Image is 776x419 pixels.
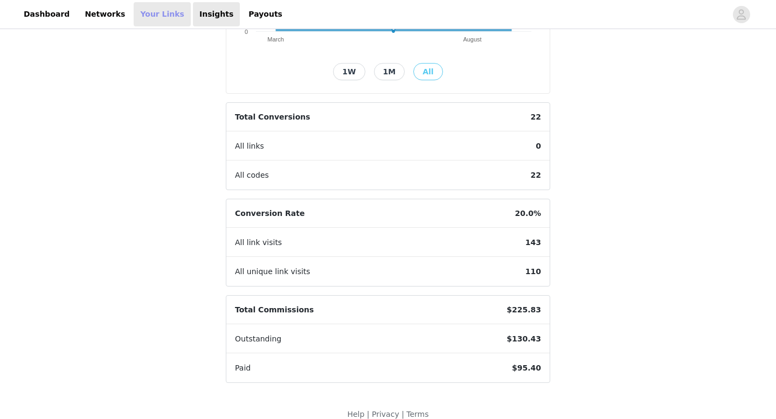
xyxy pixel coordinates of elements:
[522,103,550,131] span: 22
[517,257,550,286] span: 110
[245,29,248,35] text: 0
[267,36,284,43] text: March
[226,228,290,257] span: All link visits
[242,2,289,26] a: Payouts
[226,325,290,353] span: Outstanding
[17,2,76,26] a: Dashboard
[193,2,240,26] a: Insights
[333,63,365,80] button: 1W
[226,132,273,160] span: All links
[226,296,322,324] span: Total Commissions
[736,6,746,23] div: avatar
[134,2,191,26] a: Your Links
[517,228,550,257] span: 143
[374,63,405,80] button: 1M
[367,410,370,418] span: |
[78,2,131,26] a: Networks
[347,410,364,418] a: Help
[506,199,550,228] span: 20.0%
[226,354,259,382] span: Paid
[498,296,550,324] span: $225.83
[226,199,313,228] span: Conversion Rate
[522,161,550,190] span: 22
[527,132,550,160] span: 0
[401,410,404,418] span: |
[406,410,428,418] a: Terms
[372,410,399,418] a: Privacy
[226,103,319,131] span: Total Conversions
[413,63,442,80] button: All
[463,36,481,43] text: August
[226,257,319,286] span: All unique link visits
[498,325,550,353] span: $130.43
[503,354,550,382] span: $95.40
[226,161,278,190] span: All codes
